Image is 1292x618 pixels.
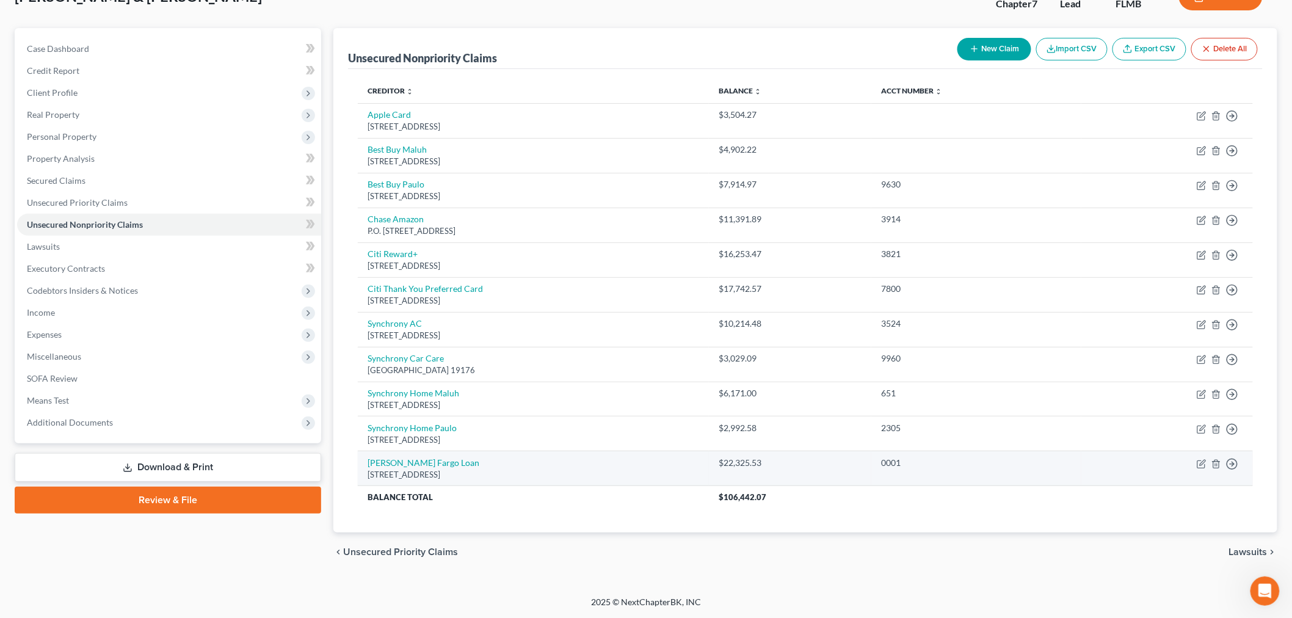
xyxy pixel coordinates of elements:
[368,260,699,272] div: [STREET_ADDRESS]
[27,219,143,230] span: Unsecured Nonpriority Claims
[17,258,321,280] a: Executory Contracts
[27,109,79,120] span: Real Property
[44,31,234,81] div: Oh boy. Okay, well I suppose there is nothing else to do but wait. Good thing this isn't an emerg...
[368,109,411,120] a: Apple Card
[719,457,862,469] div: $22,325.53
[1229,547,1277,557] button: Lawsuits chevron_right
[44,199,234,274] div: That would be fantastic! It would save so much time. We have so many options to better efficient ...
[754,88,761,95] i: unfold_more
[1229,547,1268,557] span: Lawsuits
[719,178,862,191] div: $7,914.97
[368,469,699,481] div: [STREET_ADDRESS]
[348,51,497,65] div: Unsecured Nonpriority Claims
[27,263,105,274] span: Executory Contracts
[27,373,78,384] span: SOFA Review
[881,178,1072,191] div: 9630
[27,197,128,208] span: Unsecured Priority Claims
[54,38,225,74] div: Oh boy. Okay, well I suppose there is nothing else to do but wait. Good thing this isn't an emerg...
[368,283,483,294] a: Citi Thank You Preferred Card
[35,7,54,26] img: Profile image for Operator
[368,179,424,189] a: Best Buy Paulo
[10,374,234,395] textarea: Message…
[368,86,413,95] a: Creditor unfold_more
[15,453,321,482] a: Download & Print
[881,86,942,95] a: Acct Number unfold_more
[719,387,862,399] div: $6,171.00
[198,282,225,294] div: to be*
[17,60,321,82] a: Credit Report
[27,43,89,54] span: Case Dashboard
[368,388,459,398] a: Synchrony Home Maluh
[719,86,761,95] a: Balance unfold_more
[27,417,113,427] span: Additional Documents
[881,318,1072,330] div: 3524
[189,275,234,302] div: to be*
[935,88,942,95] i: unfold_more
[368,365,699,376] div: [GEOGRAPHIC_DATA] 19176
[59,12,103,21] h1: Operator
[343,547,458,557] span: Unsecured Priority Claims
[368,434,699,446] div: [STREET_ADDRESS]
[10,275,234,311] div: Danielle says…
[54,206,225,266] div: That would be fantastic! It would save so much time. We have so many options to better efficient ...
[27,329,62,340] span: Expenses
[1036,38,1108,60] button: Import CSV
[27,175,85,186] span: Secured Claims
[27,131,96,142] span: Personal Property
[368,249,418,259] a: Citi Reward+
[368,295,699,307] div: [STREET_ADDRESS]
[10,31,234,91] div: Danielle says…
[719,492,766,502] span: $106,442.07
[881,352,1072,365] div: 9960
[881,422,1072,434] div: 2305
[719,213,862,225] div: $11,391.89
[1112,38,1186,60] a: Export CSV
[719,422,862,434] div: $2,992.58
[333,547,458,557] button: chevron_left Unsecured Priority Claims
[368,457,479,468] a: [PERSON_NAME] Fargo Loan
[191,5,214,28] button: Home
[27,395,69,405] span: Means Test
[368,225,699,237] div: P.O. [STREET_ADDRESS]
[17,148,321,170] a: Property Analysis
[406,88,413,95] i: unfold_more
[17,368,321,390] a: SOFA Review
[957,38,1031,60] button: New Claim
[8,5,31,28] button: go back
[368,191,699,202] div: [STREET_ADDRESS]
[1268,547,1277,557] i: chevron_right
[368,318,422,329] a: Synchrony AC
[38,400,48,410] button: Gif picker
[881,387,1072,399] div: 651
[368,144,427,154] a: Best Buy Maluh
[881,457,1072,469] div: 0001
[881,213,1072,225] div: 3914
[19,400,29,410] button: Emoji picker
[20,98,191,182] div: Thanks for your patience, [PERSON_NAME]. I'll let you know as soon as I receive an update! I can ...
[368,330,699,341] div: [STREET_ADDRESS]
[27,285,138,296] span: Codebtors Insiders & Notices
[881,248,1072,260] div: 3821
[17,192,321,214] a: Unsecured Priority Claims
[27,241,60,252] span: Lawsuits
[10,311,234,462] div: Emma says…
[368,423,457,433] a: Synchrony Home Paulo
[368,121,699,133] div: [STREET_ADDRESS]
[17,38,321,60] a: Case Dashboard
[17,236,321,258] a: Lawsuits
[27,351,81,362] span: Miscellaneous
[10,91,200,189] div: Thanks for your patience, [PERSON_NAME]. I'll let you know as soon as I receive an update!I can a...
[719,352,862,365] div: $3,029.09
[881,283,1072,295] div: 7800
[368,353,444,363] a: Synchrony Car Care
[719,283,862,295] div: $17,742.57
[368,399,699,411] div: [STREET_ADDRESS]
[27,87,78,98] span: Client Profile
[17,214,321,236] a: Unsecured Nonpriority Claims
[20,319,191,415] div: Hi [PERSON_NAME], I just checked in with [PERSON_NAME]. They said they haven't seen anything come...
[10,311,200,452] div: Hi [PERSON_NAME], I just checked in with [PERSON_NAME]. They said they haven't seen anything come...
[15,487,321,514] a: Review & File
[333,547,343,557] i: chevron_left
[10,199,234,275] div: Danielle says…
[58,400,68,410] button: Upload attachment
